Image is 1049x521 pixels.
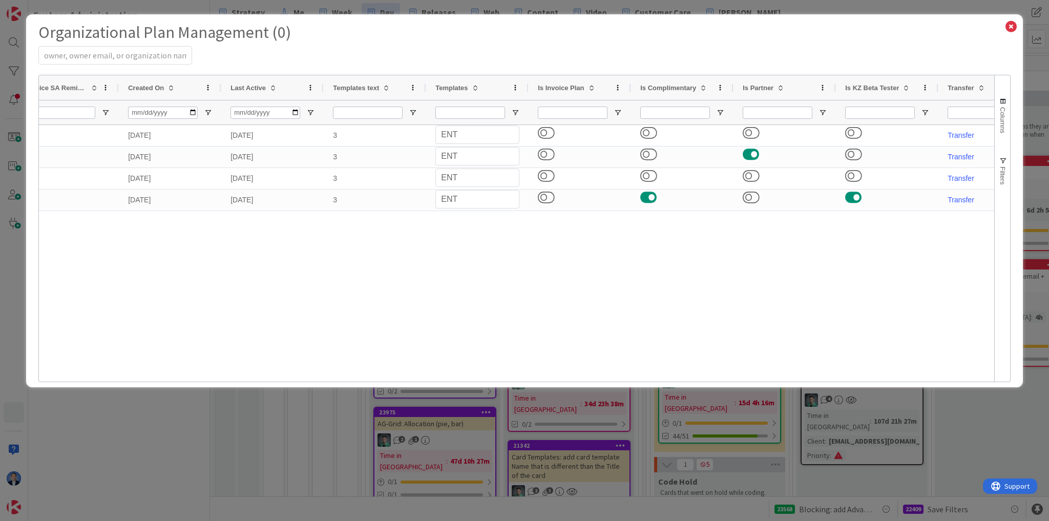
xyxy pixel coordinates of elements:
div: 3 [324,168,426,189]
span: Last Active [230,84,266,92]
button: Open Filter Menu [101,109,110,117]
input: Created On Filter Input [128,107,198,119]
button: Open Filter Menu [409,109,417,117]
input: Is Invoice Plan Filter Input [538,107,607,119]
button: Open Filter Menu [306,109,314,117]
div: [DATE] [119,190,221,211]
span: Is Complimentary [640,84,696,92]
div: 3 [324,147,426,168]
a: Transfer [948,153,974,161]
div: [DATE] [221,168,324,189]
input: Last Active Filter Input [230,107,300,119]
span: Is KZ Beta Tester [845,84,899,92]
div: 10 [16,168,119,189]
div: [DATE] [119,147,221,168]
div: [DATE] [221,125,324,146]
h2: Organizational Plan Management ( 0 ) [38,23,1011,42]
span: Support [22,2,47,14]
input: owner, owner email, or organization name... [38,46,192,65]
div: [DATE] [119,125,221,146]
input: Transfer Filter Input [948,107,1017,119]
a: Transfer [948,196,974,204]
span: Filters [999,166,1006,184]
div: [DATE] [221,147,324,168]
button: Open Filter Menu [716,109,724,117]
span: Templates [435,84,468,92]
input: Is Complimentary Filter Input [640,107,710,119]
span: Invoice SA Reminder (days) [26,84,87,92]
div: 3 [324,125,426,146]
input: Is KZ Beta Tester Filter Input [845,107,915,119]
a: Transfer [948,174,974,182]
button: Open Filter Menu [819,109,827,117]
span: Is Partner [743,84,773,92]
span: Templates text [333,84,379,92]
button: Open Filter Menu [921,109,929,117]
input: Templates text Filter Input [333,107,403,119]
span: Created On [128,84,164,92]
a: Transfer [948,131,974,139]
span: Transfer [948,84,974,92]
div: 10 [16,190,119,211]
button: Open Filter Menu [511,109,519,117]
div: 10 [16,125,119,146]
div: 10 [16,147,119,168]
button: Open Filter Menu [204,109,212,117]
button: Open Filter Menu [614,109,622,117]
div: [DATE] [119,168,221,189]
span: Columns [999,107,1006,133]
span: Is Invoice Plan [538,84,584,92]
input: Templates Filter Input [435,107,505,119]
div: 3 [324,190,426,211]
input: Is Partner Filter Input [743,107,812,119]
input: Invoice SA Reminder (days) Filter Input [26,107,95,119]
div: [DATE] [221,190,324,211]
